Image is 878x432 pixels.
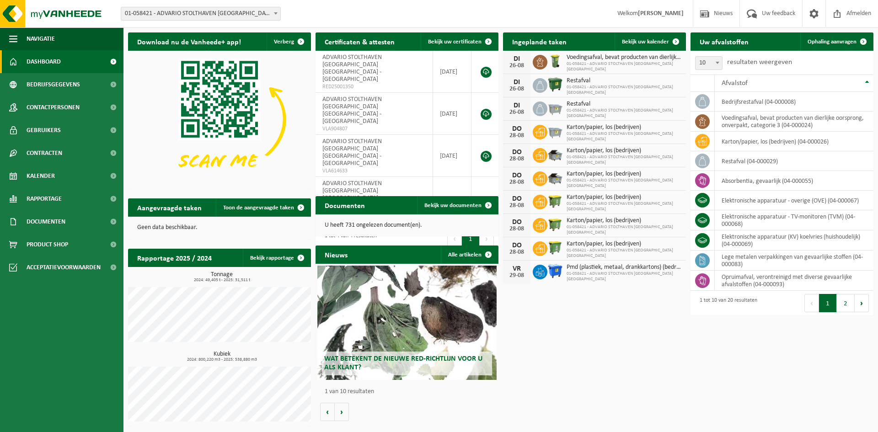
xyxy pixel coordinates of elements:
label: resultaten weergeven [727,59,792,66]
a: Toon de aangevraagde taken [216,198,310,217]
a: Ophaling aanvragen [800,32,873,51]
div: 28-08 [508,156,526,162]
td: [DATE] [433,93,471,135]
img: WB-1100-HPE-BE-01 [547,263,563,279]
img: WB-2500-GAL-GY-01 [547,123,563,139]
h3: Tonnage [133,272,311,283]
span: Afvalstof [722,80,748,87]
td: restafval (04-000029) [715,151,873,171]
span: Karton/papier, los (bedrijven) [567,217,681,224]
img: WB-0140-HPE-GN-50 [547,53,563,69]
td: karton/papier, los (bedrijven) (04-000026) [715,132,873,151]
span: 01-058421 - ADVARIO STOLTHAVEN ANTWERPEN NV - ANTWERPEN [121,7,280,20]
div: 29-08 [508,272,526,279]
td: voedingsafval, bevat producten van dierlijke oorsprong, onverpakt, categorie 3 (04-000024) [715,112,873,132]
h3: Kubiek [133,351,311,362]
span: Karton/papier, los (bedrijven) [567,194,681,201]
div: 28-08 [508,203,526,209]
span: Navigatie [27,27,55,50]
span: Ophaling aanvragen [808,39,857,45]
span: 01-058421 - ADVARIO STOLTHAVEN [GEOGRAPHIC_DATA] [GEOGRAPHIC_DATA] [567,155,681,165]
span: 01-058421 - ADVARIO STOLTHAVEN ANTWERPEN NV - ANTWERPEN [121,7,281,21]
span: Bekijk uw kalender [622,39,669,45]
span: ADVARIO STOLTHAVEN [GEOGRAPHIC_DATA] [GEOGRAPHIC_DATA] - [GEOGRAPHIC_DATA] [322,96,382,125]
p: 1 van 10 resultaten [325,389,494,395]
a: Wat betekent de nieuwe RED-richtlijn voor u als klant? [317,266,497,380]
div: DI [508,79,526,86]
span: Restafval [567,101,681,108]
div: 28-08 [508,226,526,232]
span: Toon de aangevraagde taken [223,205,294,211]
div: 26-08 [508,109,526,116]
p: U heeft 731 ongelezen document(en). [325,222,489,229]
span: 10 [696,57,722,69]
td: elektronische apparatuur (KV) koelvries (huishoudelijk) (04-000069) [715,230,873,251]
span: 01-058421 - ADVARIO STOLTHAVEN [GEOGRAPHIC_DATA] [GEOGRAPHIC_DATA] [567,108,681,119]
strong: [PERSON_NAME] [638,10,684,17]
h2: Download nu de Vanheede+ app! [128,32,250,50]
span: VLA614633 [322,167,426,175]
span: 2024: 49,405 t - 2025: 31,511 t [133,278,311,283]
h2: Documenten [316,196,374,214]
img: WB-1100-HPE-GN-50 [547,217,563,232]
img: WB-0770-HPE-GN-50 [547,240,563,256]
div: DO [508,125,526,133]
span: Restafval [567,77,681,85]
a: Alle artikelen [441,245,498,264]
h2: Uw afvalstoffen [691,32,758,50]
button: 1 [819,294,837,312]
h2: Certificaten & attesten [316,32,404,50]
img: WB-1100-HPE-GN-50 [547,193,563,209]
img: WB-1100-HPE-GN-01 [547,77,563,92]
span: Karton/papier, los (bedrijven) [567,147,681,155]
span: Product Shop [27,233,68,256]
td: [DATE] [433,135,471,177]
span: Verberg [274,39,294,45]
span: ADVARIO STOLTHAVEN [GEOGRAPHIC_DATA] [GEOGRAPHIC_DATA] - [GEOGRAPHIC_DATA] [322,54,382,83]
div: DO [508,172,526,179]
span: 01-058421 - ADVARIO STOLTHAVEN [GEOGRAPHIC_DATA] [GEOGRAPHIC_DATA] [567,271,681,282]
span: 2024: 800,220 m3 - 2025: 538,880 m3 [133,357,311,362]
td: absorbentia, gevaarlijk (04-000055) [715,171,873,191]
div: DO [508,242,526,249]
div: DO [508,195,526,203]
h2: Ingeplande taken [503,32,576,50]
span: Voedingsafval, bevat producten van dierlijke oorsprong, onverpakt, categorie 3 [567,54,681,61]
button: Verberg [267,32,310,51]
span: Karton/papier, los (bedrijven) [567,124,681,131]
span: RED25001350 [322,83,426,91]
span: Documenten [27,210,65,233]
span: Bedrijfsgegevens [27,73,80,96]
span: 01-058421 - ADVARIO STOLTHAVEN [GEOGRAPHIC_DATA] [GEOGRAPHIC_DATA] [567,61,681,72]
td: elektronische apparatuur - overige (OVE) (04-000067) [715,191,873,210]
div: 1 tot 10 van 20 resultaten [695,293,757,313]
button: Next [855,294,869,312]
button: Vorige [320,403,335,421]
h2: Nieuws [316,245,357,263]
span: Bekijk uw certificaten [428,39,482,45]
span: Dashboard [27,50,61,73]
span: 01-058421 - ADVARIO STOLTHAVEN [GEOGRAPHIC_DATA] [GEOGRAPHIC_DATA] [567,248,681,259]
span: ADVARIO STOLTHAVEN [GEOGRAPHIC_DATA] [GEOGRAPHIC_DATA] - [GEOGRAPHIC_DATA] [322,180,382,209]
a: Bekijk rapportage [243,249,310,267]
div: 28-08 [508,133,526,139]
p: Geen data beschikbaar. [137,224,302,231]
span: Gebruikers [27,119,61,142]
span: Acceptatievoorwaarden [27,256,101,279]
td: [DATE] [433,51,471,93]
a: Bekijk uw documenten [417,196,498,214]
span: Karton/papier, los (bedrijven) [567,240,681,248]
td: [DATE] [433,177,471,226]
img: Download de VHEPlus App [128,51,311,188]
div: DO [508,219,526,226]
span: Pmd (plastiek, metaal, drankkartons) (bedrijven) [567,264,681,271]
td: bedrijfsrestafval (04-000008) [715,92,873,112]
span: 01-058421 - ADVARIO STOLTHAVEN [GEOGRAPHIC_DATA] [GEOGRAPHIC_DATA] [567,224,681,235]
div: DI [508,102,526,109]
img: WB-5000-GAL-GY-01 [547,147,563,162]
h2: Aangevraagde taken [128,198,211,216]
div: 26-08 [508,86,526,92]
span: Rapportage [27,187,62,210]
span: Kalender [27,165,55,187]
span: 10 [695,56,723,70]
